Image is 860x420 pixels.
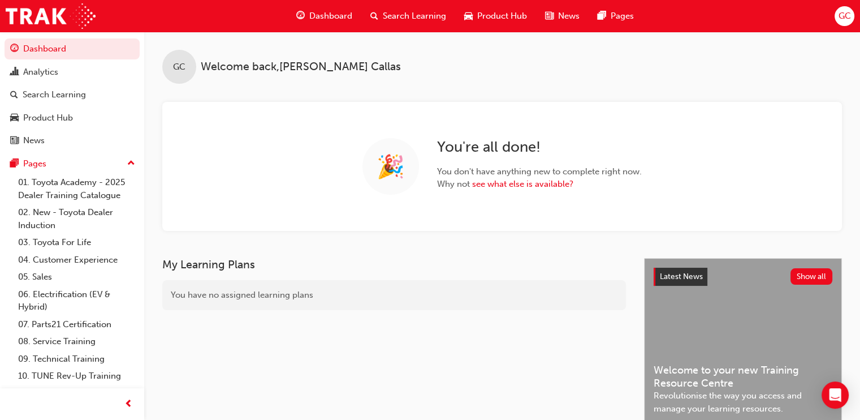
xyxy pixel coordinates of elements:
[5,130,140,151] a: News
[437,138,642,156] h2: You're all done!
[173,61,185,74] span: GC
[361,5,455,28] a: search-iconSearch Learning
[838,10,850,23] span: GC
[10,136,19,146] span: news-icon
[10,67,19,78] span: chart-icon
[201,61,401,74] span: Welcome back , [PERSON_NAME] Callas
[10,113,19,123] span: car-icon
[464,9,473,23] span: car-icon
[455,5,536,28] a: car-iconProduct Hub
[14,234,140,251] a: 03. Toyota For Life
[654,389,832,415] span: Revolutionise the way you access and manage your learning resources.
[296,9,305,23] span: guage-icon
[14,204,140,234] a: 02. New - Toyota Dealer Induction
[835,6,854,26] button: GC
[14,174,140,204] a: 01. Toyota Academy - 2025 Dealer Training Catalogue
[10,159,19,169] span: pages-icon
[127,156,135,171] span: up-icon
[654,364,832,389] span: Welcome to your new Training Resource Centre
[14,268,140,286] a: 05. Sales
[10,90,18,100] span: search-icon
[309,10,352,23] span: Dashboard
[162,258,626,271] h3: My Learning Plans
[589,5,643,28] a: pages-iconPages
[790,268,833,285] button: Show all
[545,9,554,23] span: news-icon
[5,153,140,174] button: Pages
[14,367,140,385] a: 10. TUNE Rev-Up Training
[660,272,703,281] span: Latest News
[14,316,140,333] a: 07. Parts21 Certification
[23,112,73,125] div: Product Hub
[14,350,140,368] a: 09. Technical Training
[536,5,589,28] a: news-iconNews
[23,157,46,170] div: Pages
[598,9,606,23] span: pages-icon
[287,5,361,28] a: guage-iconDashboard
[14,333,140,350] a: 08. Service Training
[5,108,140,128] a: Product Hub
[477,10,527,23] span: Product Hub
[654,268,832,286] a: Latest NewsShow all
[822,382,849,409] div: Open Intercom Messenger
[377,160,405,173] span: 🎉
[14,286,140,316] a: 06. Electrification (EV & Hybrid)
[10,44,19,54] span: guage-icon
[124,397,133,412] span: prev-icon
[23,88,86,101] div: Search Learning
[5,38,140,59] a: Dashboard
[370,9,378,23] span: search-icon
[14,385,140,402] a: All Pages
[14,251,140,269] a: 04. Customer Experience
[558,10,580,23] span: News
[437,178,642,191] span: Why not
[23,134,45,147] div: News
[23,66,58,79] div: Analytics
[437,165,642,178] span: You don't have anything new to complete right now.
[6,3,96,29] img: Trak
[5,62,140,83] a: Analytics
[383,10,446,23] span: Search Learning
[5,84,140,105] a: Search Learning
[472,179,573,189] a: see what else is available?
[162,280,626,310] div: You have no assigned learning plans
[5,36,140,153] button: DashboardAnalyticsSearch LearningProduct HubNews
[611,10,634,23] span: Pages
